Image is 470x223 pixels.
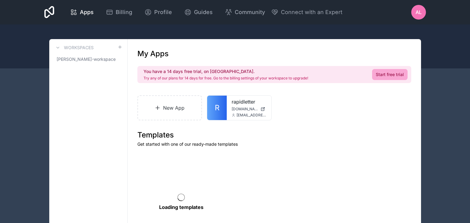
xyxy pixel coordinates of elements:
[232,107,258,112] span: [DOMAIN_NAME]
[101,5,137,19] a: Billing
[416,9,422,16] span: al
[64,45,94,51] h3: Workspaces
[137,130,411,140] h1: Templates
[235,8,265,16] span: Community
[144,76,308,81] p: Try any of our plans for 14 days for free. Go to the billing settings of your workspace to upgrade!
[194,8,213,16] span: Guides
[140,5,177,19] a: Profile
[271,8,342,16] button: Connect with an Expert
[154,8,172,16] span: Profile
[137,95,202,120] a: New App
[179,5,218,19] a: Guides
[159,203,203,211] p: Loading templates
[372,69,408,80] a: Start free trial
[80,8,94,16] span: Apps
[54,54,122,65] a: [PERSON_NAME]-workspace
[237,113,267,118] span: [EMAIL_ADDRESS][DOMAIN_NAME]
[144,68,308,75] h2: You have a 14 days free trial, on [GEOGRAPHIC_DATA].
[116,8,132,16] span: Billing
[207,96,227,120] a: R
[54,44,94,51] a: Workspaces
[215,103,219,113] span: R
[232,107,267,112] a: [DOMAIN_NAME]
[232,98,267,105] a: rapidletter
[137,141,411,147] p: Get started with one of our ready-made templates
[65,5,99,19] a: Apps
[57,56,116,62] span: [PERSON_NAME]-workspace
[281,8,342,16] span: Connect with an Expert
[220,5,270,19] a: Community
[137,49,169,59] h1: My Apps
